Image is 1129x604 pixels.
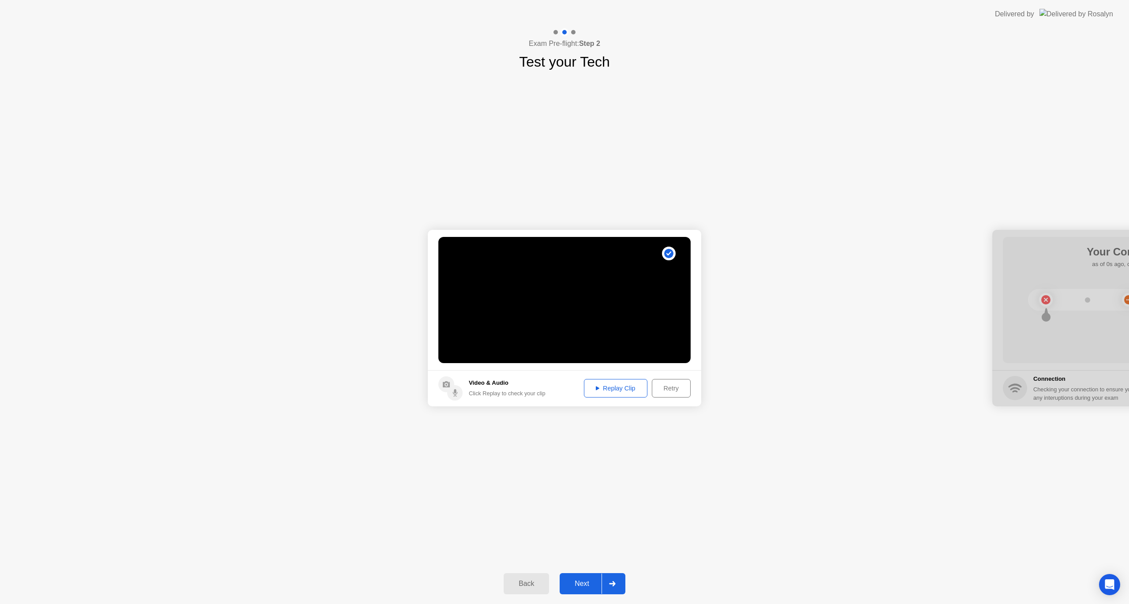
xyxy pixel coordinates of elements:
[469,389,546,398] div: Click Replay to check your clip
[579,40,600,47] b: Step 2
[560,573,625,594] button: Next
[562,580,602,588] div: Next
[519,51,610,72] h1: Test your Tech
[506,580,546,588] div: Back
[469,379,546,387] h5: Video & Audio
[587,385,644,392] div: Replay Clip
[652,379,691,398] button: Retry
[584,379,647,398] button: Replay Clip
[655,385,688,392] div: Retry
[995,9,1034,19] div: Delivered by
[1039,9,1113,19] img: Delivered by Rosalyn
[529,38,600,49] h4: Exam Pre-flight:
[504,573,549,594] button: Back
[1099,574,1120,595] div: Open Intercom Messenger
